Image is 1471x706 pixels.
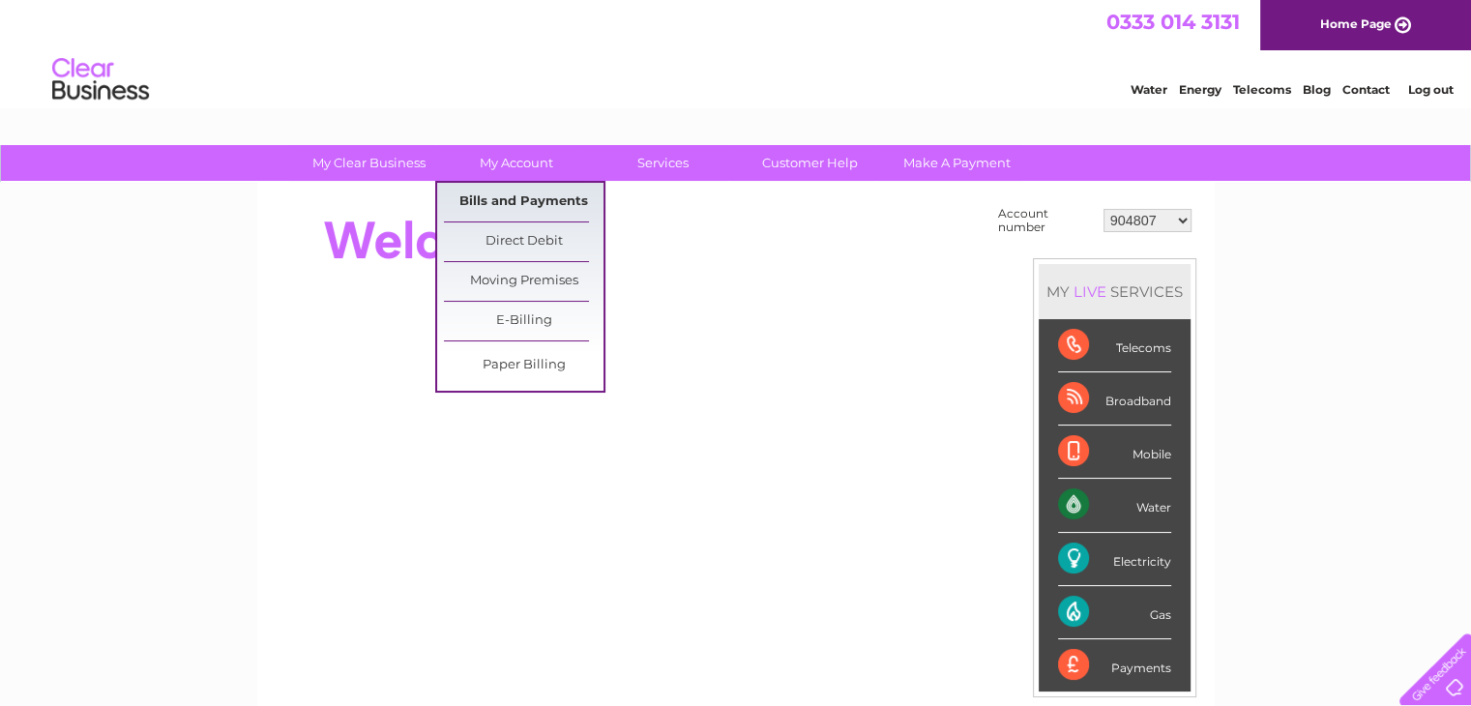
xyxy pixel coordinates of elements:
a: E-Billing [444,302,603,340]
div: Mobile [1058,426,1171,479]
a: Moving Premises [444,262,603,301]
img: logo.png [51,50,150,109]
div: Broadband [1058,372,1171,426]
a: Services [583,145,743,181]
div: MY SERVICES [1039,264,1191,319]
a: Bills and Payments [444,183,603,221]
td: Account number [993,202,1099,239]
a: Contact [1342,82,1390,97]
a: Paper Billing [444,346,603,385]
div: LIVE [1070,282,1110,301]
a: My Account [436,145,596,181]
a: Make A Payment [877,145,1037,181]
div: Electricity [1058,533,1171,586]
a: Water [1131,82,1167,97]
a: Direct Debit [444,222,603,261]
a: 0333 014 3131 [1106,10,1240,34]
div: Payments [1058,639,1171,691]
a: Energy [1179,82,1221,97]
div: Clear Business is a trading name of Verastar Limited (registered in [GEOGRAPHIC_DATA] No. 3667643... [279,11,1193,94]
a: Customer Help [730,145,890,181]
div: Water [1058,479,1171,532]
a: Telecoms [1233,82,1291,97]
a: Log out [1407,82,1453,97]
a: My Clear Business [289,145,449,181]
a: Blog [1303,82,1331,97]
div: Gas [1058,586,1171,639]
div: Telecoms [1058,319,1171,372]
